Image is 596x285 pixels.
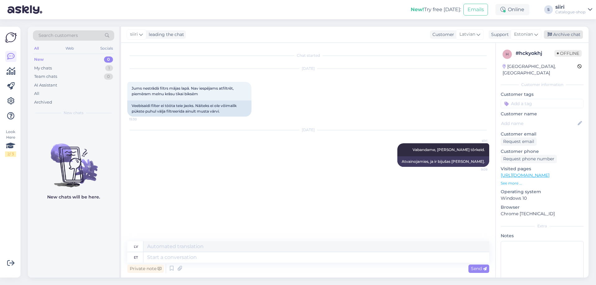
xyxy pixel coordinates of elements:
[501,91,584,98] p: Customer tags
[463,4,488,16] button: Emails
[33,44,40,52] div: All
[464,167,487,172] span: 9:09
[127,100,251,117] div: Veebisaidi filter ei tööta teie jaoks. Näiteks ei ole võimalik pükste puhul välja filtreerida ain...
[459,31,475,38] span: Latvian
[104,56,113,63] div: 0
[544,30,583,39] div: Archive chat
[146,31,184,38] div: leading the chat
[501,204,584,211] p: Browser
[34,73,57,80] div: Team chats
[501,211,584,217] p: Chrome [TECHNICAL_ID]
[129,117,152,122] span: 15:30
[555,5,592,15] a: siiriCatalogue-shop
[132,86,235,96] span: Jums nestrādā filtrs mājas lapā. Nav iespējams atfiltrēt, piemēram melnu krāsu tikai biksēm
[34,65,52,71] div: My chats
[464,138,487,143] span: siiri
[501,111,584,117] p: Customer name
[514,31,533,38] span: Estonian
[64,110,84,116] span: New chats
[99,44,114,52] div: Socials
[501,223,584,229] div: Extra
[134,252,138,263] div: et
[34,99,52,105] div: Archived
[127,53,489,58] div: Chat started
[501,131,584,137] p: Customer email
[501,155,557,163] div: Request phone number
[134,241,138,252] div: lv
[506,52,509,56] span: h
[501,137,537,146] div: Request email
[501,233,584,239] p: Notes
[501,148,584,155] p: Customer phone
[34,91,39,97] div: All
[38,32,78,39] span: Search customers
[501,99,584,108] input: Add a tag
[105,65,113,71] div: 1
[34,56,44,63] div: New
[127,265,164,273] div: Private note
[555,5,585,10] div: siiri
[554,50,582,57] span: Offline
[489,31,509,38] div: Support
[5,129,16,157] div: Look Here
[397,156,489,167] div: Atvainojamies, ja ir bijušas [PERSON_NAME].
[5,32,17,43] img: Askly Logo
[471,266,487,271] span: Send
[47,194,100,200] p: New chats will be here.
[411,6,461,13] div: Try free [DATE]:
[501,82,584,87] div: Customer information
[544,5,553,14] div: S
[34,82,57,88] div: AI Assistant
[64,44,75,52] div: Web
[501,180,584,186] p: See more ...
[501,120,576,127] input: Add name
[104,73,113,80] div: 0
[130,31,138,38] span: siiri
[501,195,584,202] p: Windows 10
[503,63,577,76] div: [GEOGRAPHIC_DATA], [GEOGRAPHIC_DATA]
[28,132,119,188] img: No chats
[495,4,529,15] div: Online
[413,147,485,152] span: Vabandame, [PERSON_NAME] tõrkeid.
[430,31,454,38] div: Customer
[516,50,554,57] div: # hckyokhj
[127,127,489,133] div: [DATE]
[501,166,584,172] p: Visited pages
[5,151,16,157] div: 2 / 3
[411,7,424,12] b: New!
[501,189,584,195] p: Operating system
[501,172,549,178] a: [URL][DOMAIN_NAME]
[127,66,489,71] div: [DATE]
[555,10,585,15] div: Catalogue-shop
